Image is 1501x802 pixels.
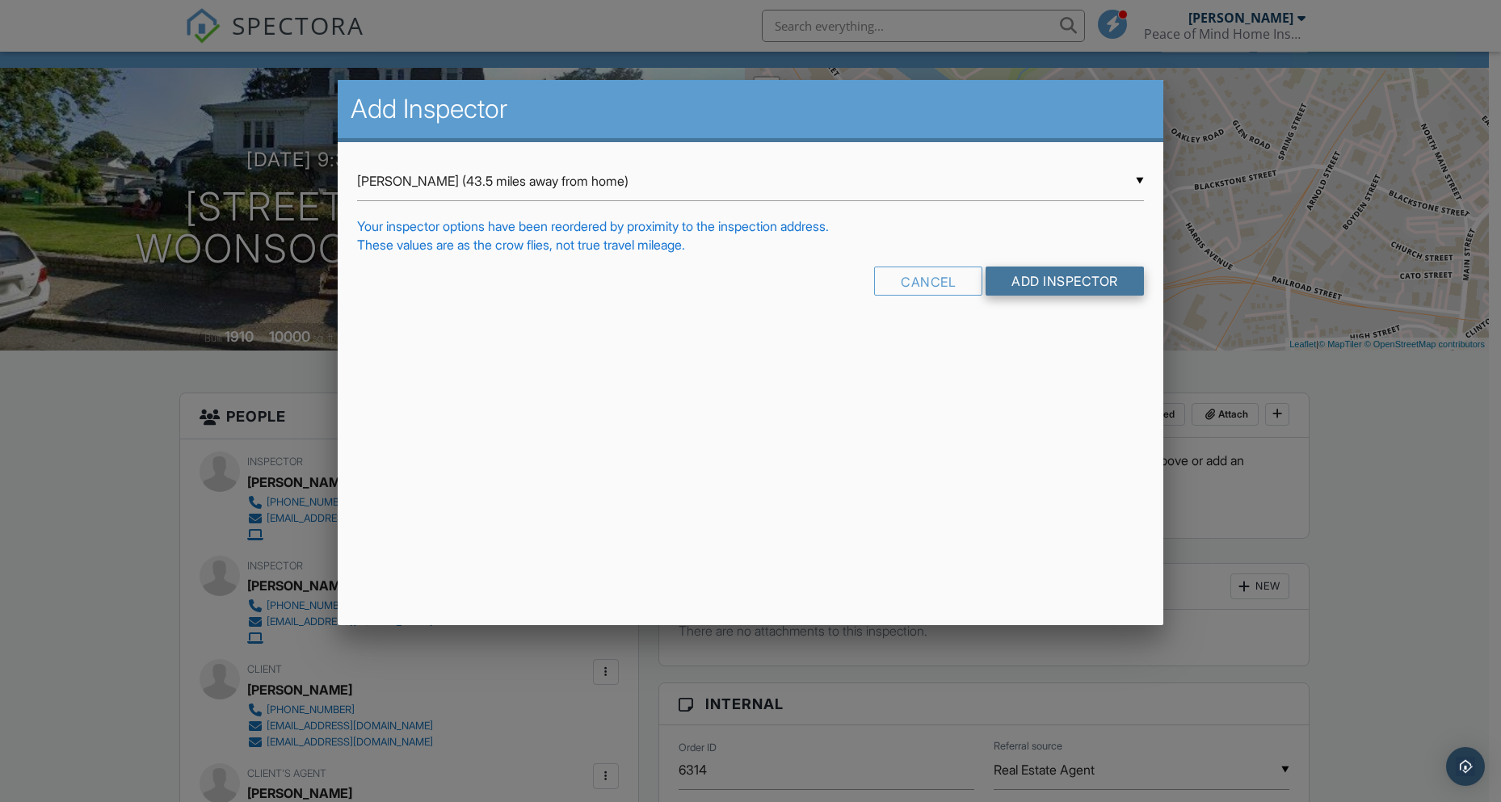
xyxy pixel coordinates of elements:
div: Your inspector options have been reordered by proximity to the inspection address. [357,217,1144,235]
input: Add Inspector [986,267,1144,296]
div: Open Intercom Messenger [1446,747,1485,786]
div: Inspector Removed [1293,48,1456,87]
div: Cancel [874,267,982,296]
div: These values are as the crow flies, not true travel mileage. [357,236,1144,254]
h2: Add Inspector [351,93,1150,125]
